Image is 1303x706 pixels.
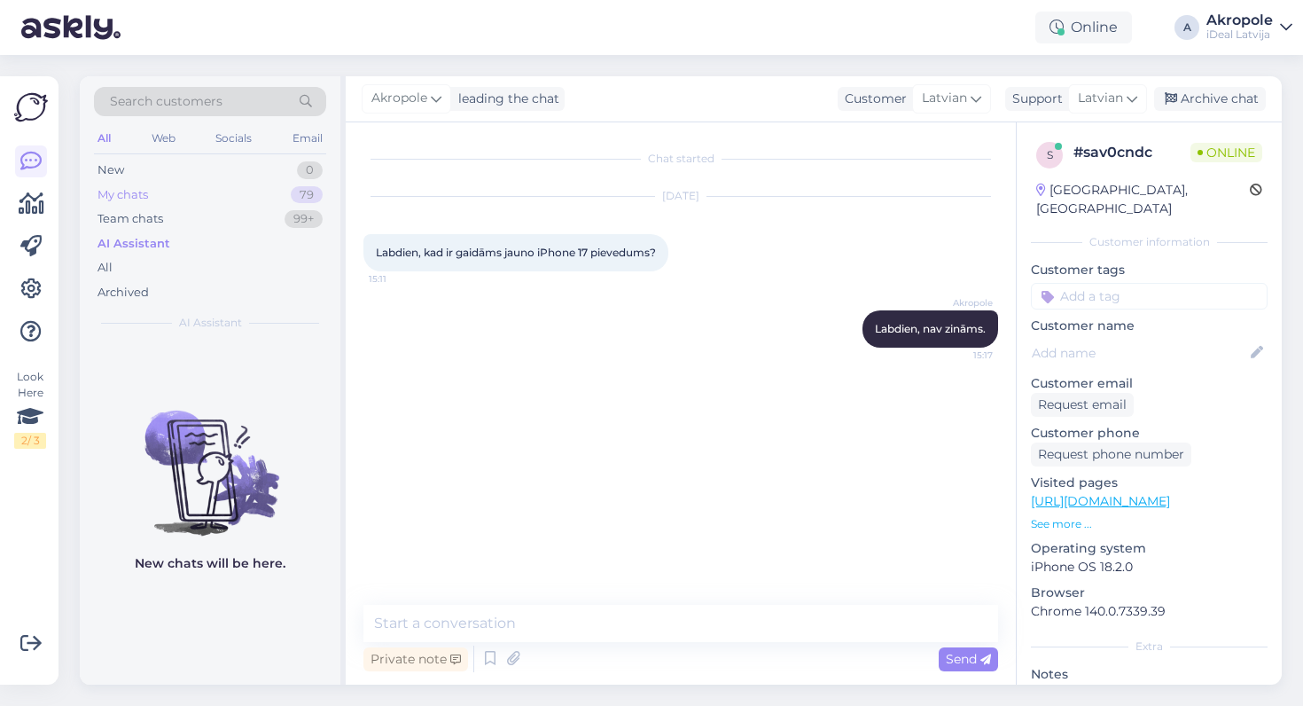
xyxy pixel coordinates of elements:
[98,235,170,253] div: AI Assistant
[1036,181,1250,218] div: [GEOGRAPHIC_DATA], [GEOGRAPHIC_DATA]
[135,554,285,573] p: New chats will be here.
[1154,87,1266,111] div: Archive chat
[1031,665,1268,684] p: Notes
[80,379,340,538] img: No chats
[1206,13,1292,42] a: AkropoleiDeal Latvija
[1078,89,1123,108] span: Latvian
[1031,261,1268,279] p: Customer tags
[1035,12,1132,43] div: Online
[98,186,148,204] div: My chats
[1031,602,1268,621] p: Chrome 140.0.7339.39
[1206,27,1273,42] div: iDeal Latvija
[1031,474,1268,492] p: Visited pages
[179,315,242,331] span: AI Assistant
[285,210,323,228] div: 99+
[875,322,986,335] span: Labdien, nav zināms.
[1031,393,1134,417] div: Request email
[212,127,255,150] div: Socials
[1032,343,1247,363] input: Add name
[946,651,991,667] span: Send
[838,90,907,108] div: Customer
[1174,15,1199,40] div: A
[363,647,468,671] div: Private note
[1031,516,1268,532] p: See more ...
[1031,424,1268,443] p: Customer phone
[451,90,559,108] div: leading the chat
[363,151,998,167] div: Chat started
[98,161,124,179] div: New
[1073,142,1190,163] div: # sav0cndc
[1031,443,1191,467] div: Request phone number
[1190,143,1262,162] span: Online
[1031,584,1268,602] p: Browser
[922,89,967,108] span: Latvian
[1031,493,1170,509] a: [URL][DOMAIN_NAME]
[14,433,46,449] div: 2 / 3
[297,161,323,179] div: 0
[1031,283,1268,310] input: Add a tag
[926,349,993,362] span: 15:17
[1031,374,1268,393] p: Customer email
[94,127,114,150] div: All
[371,89,427,108] span: Akropole
[289,127,326,150] div: Email
[1206,13,1273,27] div: Akropole
[98,284,149,302] div: Archived
[1031,234,1268,250] div: Customer information
[98,259,113,277] div: All
[1047,148,1053,161] span: s
[1031,317,1268,335] p: Customer name
[1005,90,1063,108] div: Support
[148,127,179,150] div: Web
[376,246,656,259] span: Labdien, kad ir gaidāms jauno iPhone 17 pievedums?
[291,186,323,204] div: 79
[98,210,163,228] div: Team chats
[1031,539,1268,558] p: Operating system
[926,296,993,310] span: Akropole
[363,188,998,204] div: [DATE]
[1031,558,1268,577] p: iPhone OS 18.2.0
[14,369,46,449] div: Look Here
[14,90,48,124] img: Askly Logo
[1031,639,1268,655] div: Extra
[369,272,435,286] span: 15:11
[110,92,222,111] span: Search customers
